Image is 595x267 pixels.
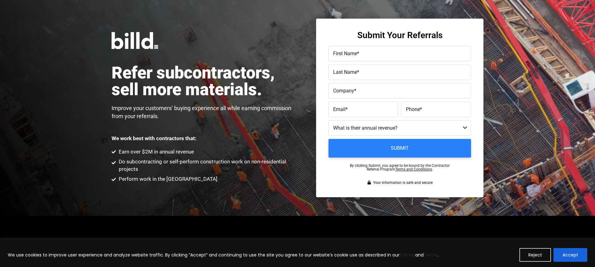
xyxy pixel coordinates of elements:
[553,248,587,262] button: Accept
[372,180,433,185] span: Your information is safe and secure
[333,106,346,112] span: Email
[395,167,432,171] a: Terms and Conditions
[112,136,196,141] p: We work best with contractors that:
[112,104,297,120] p: Improve your customers’ buying experience all while earning commission from your referrals.
[117,176,218,183] span: Perform work in the [GEOGRAPHIC_DATA]
[333,69,357,75] span: Last Name
[350,164,450,171] p: By clicking Submit, you agree to be bound by the Contractor Referral Program .
[117,148,194,156] span: Earn over $2M in annual revenue
[333,51,357,56] span: First Name
[424,252,438,258] a: Terms
[328,139,471,158] input: Submit
[357,31,443,40] h3: Submit Your Referrals
[117,158,298,173] span: Do subcontracting or self-perform construction work on non-residential projects
[112,65,297,98] h1: Refer subcontractors, sell more materials.
[333,88,354,94] span: Company
[406,106,420,112] span: Phone
[8,251,439,259] p: We use cookies to improve user experience and analyze website traffic. By clicking “Accept” and c...
[399,252,415,258] a: Policies
[519,248,551,262] button: Reject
